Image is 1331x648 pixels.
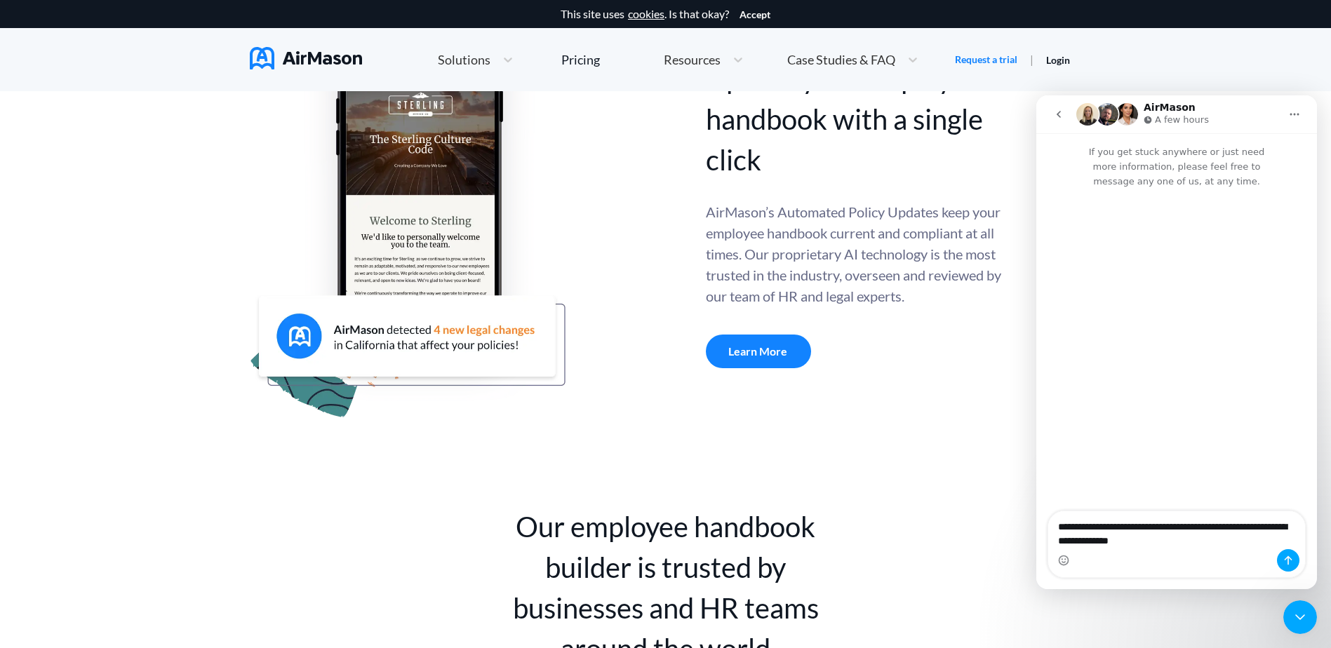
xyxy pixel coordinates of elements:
[664,53,721,66] span: Resources
[706,335,811,368] a: Learn More
[706,201,1004,306] div: AirMason’s Automated Policy Updates keep your employee handbook current and compliant at all time...
[561,53,600,66] div: Pricing
[250,7,566,417] img: handbook apu
[561,47,600,72] a: Pricing
[250,47,362,69] img: AirMason Logo
[1036,95,1317,589] iframe: Intercom live chat
[438,53,490,66] span: Solutions
[1030,53,1034,66] span: |
[1046,54,1070,66] a: Login
[1283,600,1317,634] iframe: Intercom live chat
[787,53,895,66] span: Case Studies & FAQ
[740,9,770,20] button: Accept cookies
[706,58,1004,180] div: Update your employee handbook with a single click
[955,53,1017,67] a: Request a trial
[628,8,664,20] a: cookies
